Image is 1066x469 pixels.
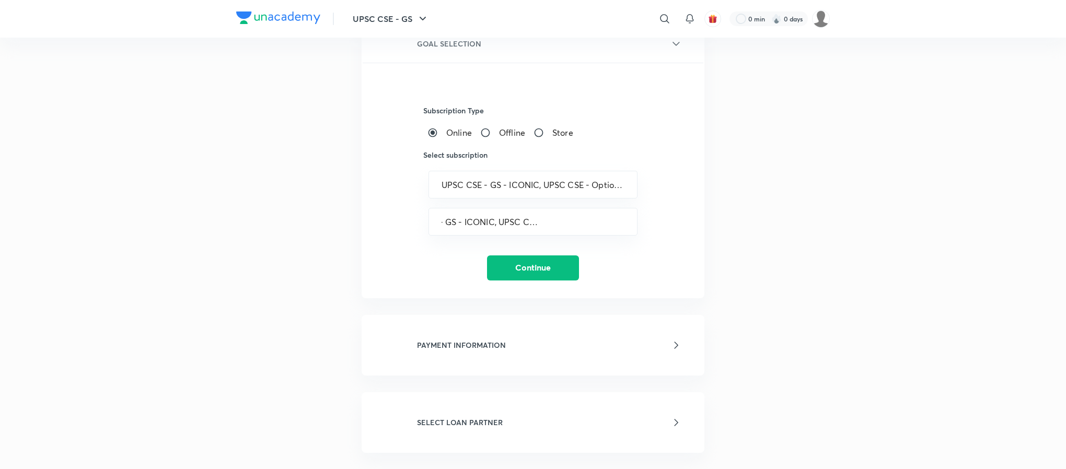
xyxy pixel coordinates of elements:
button: UPSC CSE - GS [346,8,435,29]
h6: PAYMENT INFORMATION [417,339,506,350]
span: Online [446,126,472,139]
button: Open [631,183,633,185]
img: Pranesh [812,10,830,28]
span: Store [552,126,573,139]
h6: SELECT LOAN PARTNER [417,417,503,428]
input: Goal Name [442,180,624,190]
img: avatar [708,14,717,24]
a: Company Logo [236,11,320,27]
button: Open [631,220,633,222]
button: avatar [704,10,721,27]
img: streak [771,14,782,24]
span: Offline [499,126,525,139]
input: Subscription Duration [442,217,624,227]
h6: GOAL SELECTION [417,38,481,49]
button: Continue [487,255,579,280]
h6: Subscription Type [423,105,643,116]
h6: Select subscription [423,149,643,160]
img: Company Logo [236,11,320,24]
